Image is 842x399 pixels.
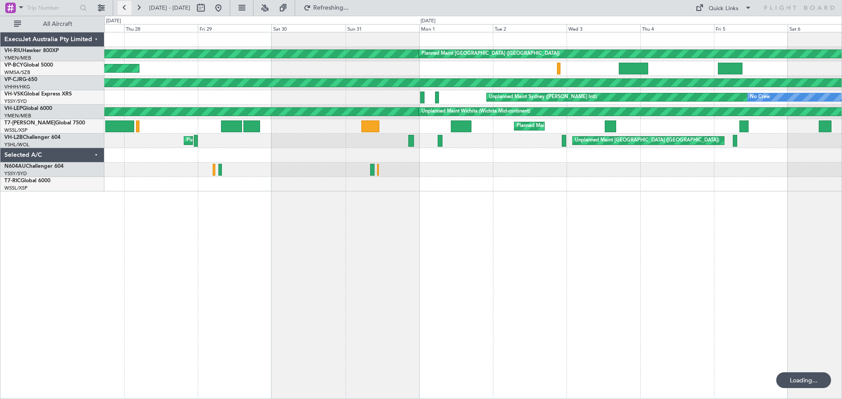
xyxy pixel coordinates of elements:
span: Refreshing... [313,5,350,11]
a: T7-RICGlobal 6000 [4,178,50,184]
div: Planned Maint [GEOGRAPHIC_DATA] ([GEOGRAPHIC_DATA]) [421,47,560,60]
div: [DATE] [106,18,121,25]
div: Sat 30 [271,24,345,32]
div: Tue 2 [493,24,567,32]
span: VH-VSK [4,92,24,97]
div: Unplanned Maint Wichita (Wichita Mid-continent) [421,105,530,118]
a: VH-LEPGlobal 6000 [4,106,52,111]
div: Mon 1 [419,24,493,32]
a: WSSL/XSP [4,185,28,191]
a: VH-VSKGlobal Express XRS [4,92,72,97]
a: N604AUChallenger 604 [4,164,64,169]
a: VH-L2BChallenger 604 [4,135,61,140]
div: Wed 3 [567,24,640,32]
a: WMSA/SZB [4,69,30,76]
a: YMEN/MEB [4,113,31,119]
span: T7-[PERSON_NAME] [4,120,55,126]
div: Sun 31 [346,24,419,32]
a: VH-RIUHawker 800XP [4,48,59,53]
span: N604AU [4,164,26,169]
div: [DATE] [421,18,435,25]
div: Planned Maint [GEOGRAPHIC_DATA] ([GEOGRAPHIC_DATA]) [186,134,325,147]
button: All Aircraft [10,17,95,31]
span: VP-BCY [4,63,23,68]
div: Thu 4 [640,24,714,32]
a: T7-[PERSON_NAME]Global 7500 [4,120,85,126]
a: YSSY/SYD [4,98,27,105]
a: WSSL/XSP [4,127,28,134]
div: Planned Maint Dubai (Al Maktoum Intl) [517,120,603,133]
div: Quick Links [709,4,739,13]
div: Loading... [776,372,831,388]
span: VP-CJR [4,77,22,82]
span: VH-L2B [4,135,23,140]
button: Quick Links [691,1,756,15]
a: VP-BCYGlobal 5000 [4,63,53,68]
span: VH-LEP [4,106,22,111]
a: VP-CJRG-650 [4,77,37,82]
div: Fri 5 [714,24,788,32]
div: No Crew [750,91,770,104]
div: Thu 28 [124,24,198,32]
button: Refreshing... [300,1,352,15]
span: T7-RIC [4,178,21,184]
a: VHHH/HKG [4,84,30,90]
a: YSSY/SYD [4,170,27,177]
a: YMEN/MEB [4,55,31,61]
div: Unplanned Maint Sydney ([PERSON_NAME] Intl) [489,91,597,104]
a: YSHL/WOL [4,141,29,148]
div: Unplanned Maint [GEOGRAPHIC_DATA] ([GEOGRAPHIC_DATA]) [575,134,719,147]
input: Trip Number [27,1,77,14]
div: Fri 29 [198,24,271,32]
span: [DATE] - [DATE] [149,4,190,12]
span: VH-RIU [4,48,22,53]
span: All Aircraft [23,21,93,27]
